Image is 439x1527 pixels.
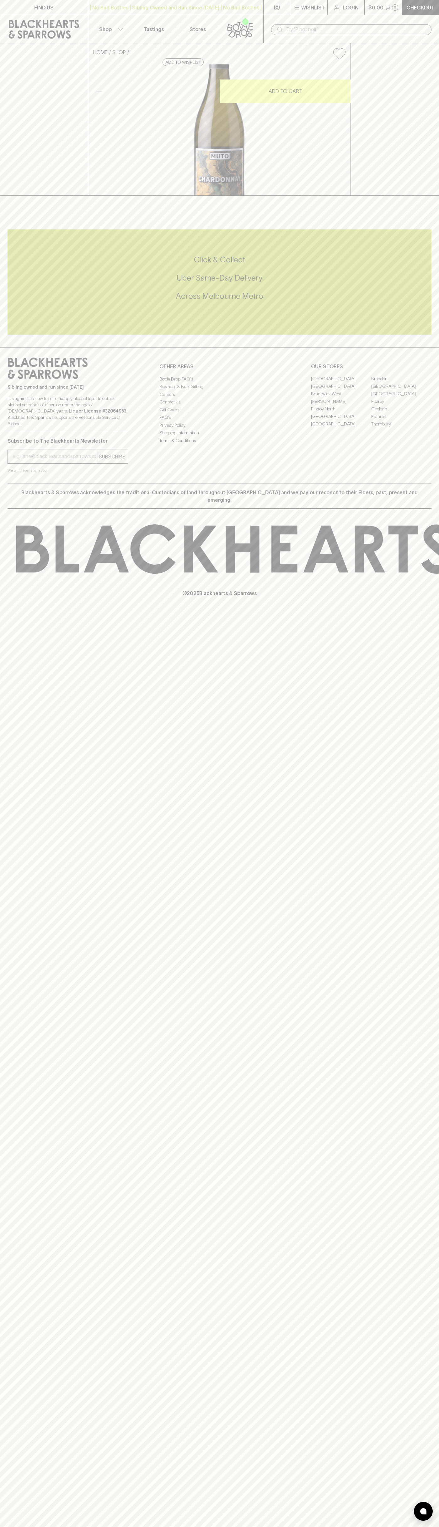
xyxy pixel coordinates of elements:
p: $0.00 [368,4,383,11]
a: FAQ's [159,414,280,421]
a: HOME [93,49,108,55]
a: Geelong [371,405,431,413]
p: Shop [99,25,112,33]
button: SUBSCRIBE [96,450,128,463]
a: Fitzroy [371,398,431,405]
h5: Uber Same-Day Delivery [8,273,431,283]
h5: Across Melbourne Metro [8,291,431,301]
p: OUR STORES [311,363,431,370]
a: Prahran [371,413,431,420]
p: Login [343,4,359,11]
p: SUBSCRIBE [99,453,125,460]
a: [GEOGRAPHIC_DATA] [311,375,371,383]
a: [PERSON_NAME] [311,398,371,405]
strong: Liquor License #32064953 [69,408,126,413]
img: bubble-icon [420,1508,426,1514]
a: Business & Bulk Gifting [159,383,280,391]
a: SHOP [112,49,126,55]
button: ADD TO CART [220,79,351,103]
p: FIND US [34,4,54,11]
p: Subscribe to The Blackhearts Newsletter [8,437,128,445]
a: Stores [176,15,220,43]
a: Careers [159,391,280,398]
a: [GEOGRAPHIC_DATA] [311,413,371,420]
a: Brunswick West [311,390,371,398]
button: Add to wishlist [331,46,348,62]
input: Try "Pinot noir" [286,25,426,35]
div: Call to action block [8,229,431,335]
a: [GEOGRAPHIC_DATA] [371,383,431,390]
a: Thornbury [371,420,431,428]
a: Gift Cards [159,406,280,413]
p: ADD TO CART [269,87,302,95]
a: Bottle Drop FAQ's [159,375,280,383]
a: Terms & Conditions [159,437,280,444]
p: Stores [190,25,206,33]
p: Wishlist [301,4,325,11]
p: It is against the law to sell or supply alcohol to, or to obtain alcohol on behalf of a person un... [8,395,128,427]
p: Sibling owned and run since [DATE] [8,384,128,390]
a: [GEOGRAPHIC_DATA] [311,383,371,390]
p: Tastings [144,25,164,33]
p: Checkout [406,4,435,11]
img: 40939.png [88,64,351,195]
a: Privacy Policy [159,421,280,429]
p: 0 [394,6,396,9]
h5: Click & Collect [8,255,431,265]
button: Add to wishlist [163,58,204,66]
a: Braddon [371,375,431,383]
a: Fitzroy North [311,405,371,413]
button: Shop [88,15,132,43]
p: Blackhearts & Sparrows acknowledges the traditional Custodians of land throughout [GEOGRAPHIC_DAT... [12,489,427,504]
p: We will never spam you [8,467,128,473]
p: OTHER AREAS [159,363,280,370]
a: Shipping Information [159,429,280,437]
input: e.g. jane@blackheartsandsparrows.com.au [13,452,96,462]
a: [GEOGRAPHIC_DATA] [311,420,371,428]
a: Tastings [132,15,176,43]
a: Contact Us [159,398,280,406]
a: [GEOGRAPHIC_DATA] [371,390,431,398]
